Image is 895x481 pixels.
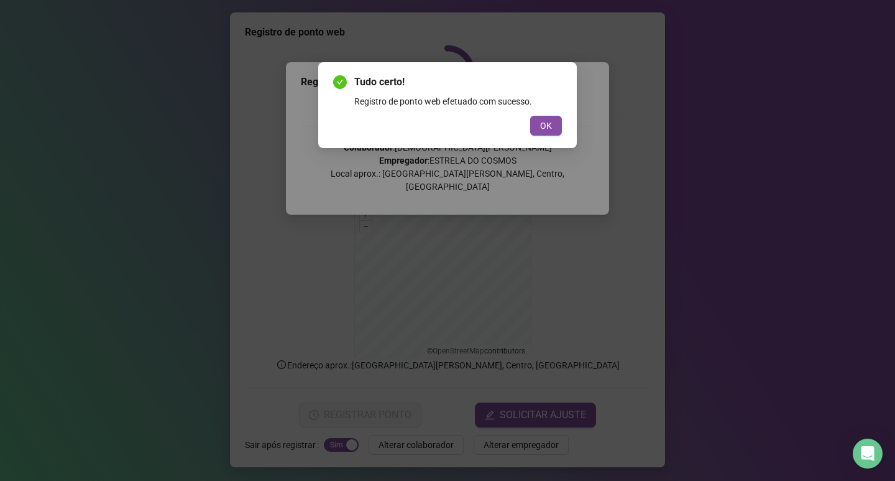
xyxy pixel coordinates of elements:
div: Open Intercom Messenger [853,439,883,469]
span: OK [540,119,552,133]
span: Tudo certo! [354,75,562,90]
button: OK [530,116,562,136]
span: check-circle [333,75,347,89]
div: Registro de ponto web efetuado com sucesso. [354,95,562,108]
